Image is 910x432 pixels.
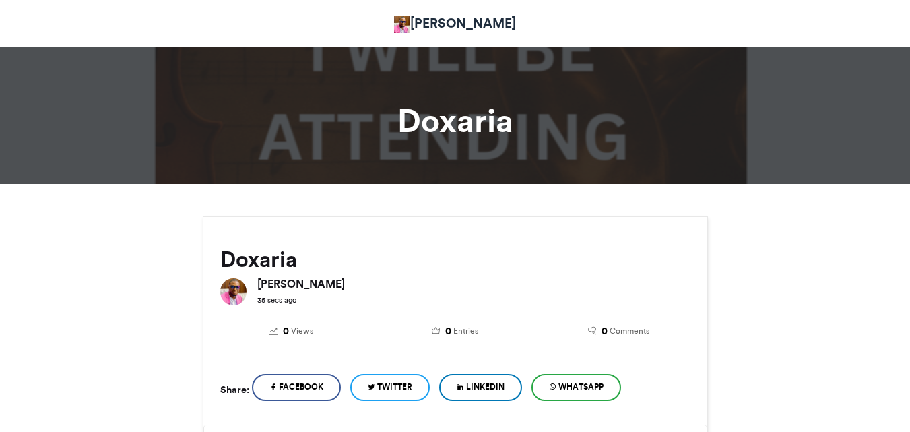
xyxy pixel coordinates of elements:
[602,324,608,339] span: 0
[279,381,323,393] span: Facebook
[394,13,517,33] a: [PERSON_NAME]
[82,104,829,137] h1: Doxaria
[445,324,451,339] span: 0
[252,374,341,401] a: Facebook
[531,374,621,401] a: WhatsApp
[220,381,249,398] h5: Share:
[220,278,247,305] img: Nnaemeka Dike
[220,247,690,272] h2: Doxaria
[558,381,604,393] span: WhatsApp
[394,16,411,33] img: Nnaemeka Dike
[350,374,430,401] a: Twitter
[453,325,478,337] span: Entries
[257,278,690,289] h6: [PERSON_NAME]
[439,374,522,401] a: LinkedIn
[257,295,296,305] small: 35 secs ago
[291,325,313,337] span: Views
[220,324,364,339] a: 0 Views
[377,381,412,393] span: Twitter
[547,324,690,339] a: 0 Comments
[283,324,289,339] span: 0
[466,381,505,393] span: LinkedIn
[383,324,527,339] a: 0 Entries
[610,325,649,337] span: Comments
